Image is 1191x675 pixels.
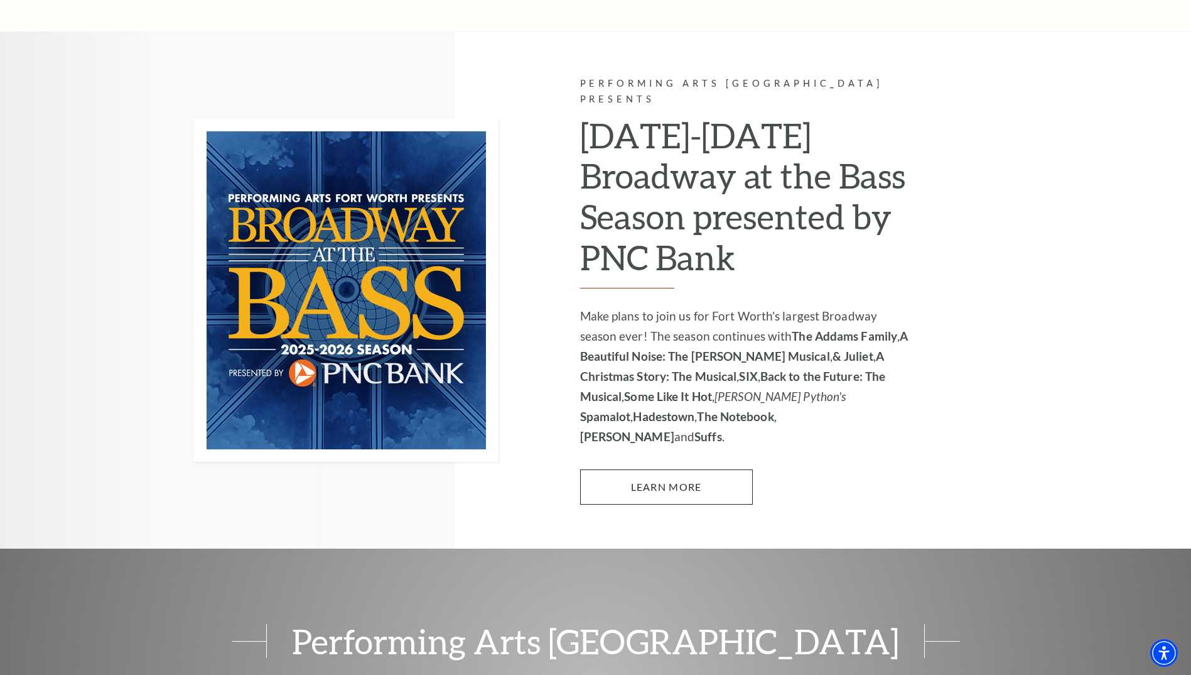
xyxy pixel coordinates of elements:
img: Performing Arts Fort Worth Presents [194,119,498,462]
strong: A Beautiful Noise: The [PERSON_NAME] Musical [580,329,908,363]
strong: Back to the Future: The Musical [580,369,886,403]
strong: Some Like It Hot [624,389,712,403]
p: Make plans to join us for Fort Worth’s largest Broadway season ever! The season continues with , ... [580,306,916,447]
strong: Suffs [694,429,722,444]
p: Performing Arts [GEOGRAPHIC_DATA] Presents [580,76,916,107]
a: Learn More 2025-2026 Broadway at the Bass Season presented by PNC Bank [580,469,753,505]
strong: The Addams Family [792,329,897,343]
div: Accessibility Menu [1150,639,1178,667]
em: [PERSON_NAME] Python's [714,389,846,403]
strong: Spamalot [580,409,631,424]
strong: & Juliet [833,349,873,363]
strong: [PERSON_NAME] [580,429,674,444]
h2: [DATE]-[DATE] Broadway at the Bass Season presented by PNC Bank [580,115,916,288]
strong: The Notebook [697,409,773,424]
strong: SIX [739,369,757,383]
strong: Hadestown [633,409,694,424]
strong: A Christmas Story: The Musical [580,349,884,383]
span: Performing Arts [GEOGRAPHIC_DATA] [266,624,925,658]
